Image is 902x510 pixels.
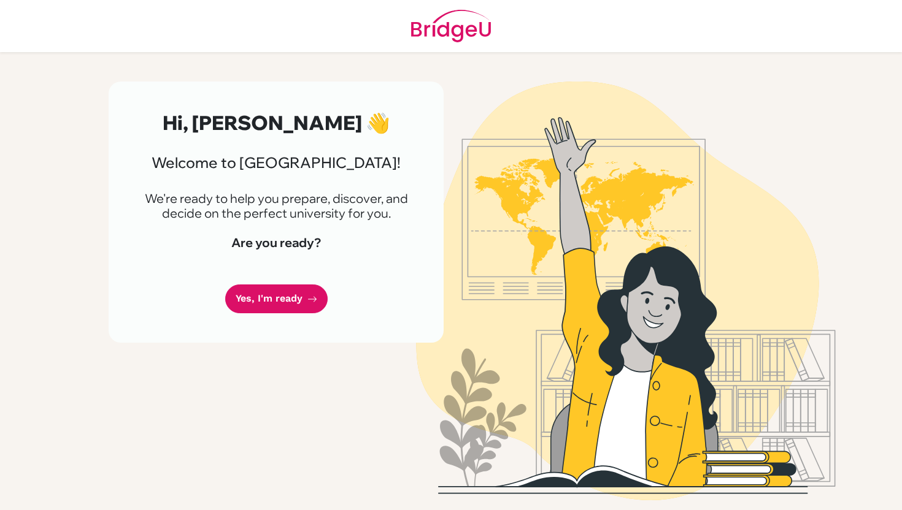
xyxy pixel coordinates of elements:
[138,154,414,172] h3: Welcome to [GEOGRAPHIC_DATA]!
[138,235,414,250] h4: Are you ready?
[225,284,328,313] a: Yes, I'm ready
[138,111,414,134] h2: Hi, [PERSON_NAME] 👋
[138,191,414,221] p: We're ready to help you prepare, discover, and decide on the perfect university for you.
